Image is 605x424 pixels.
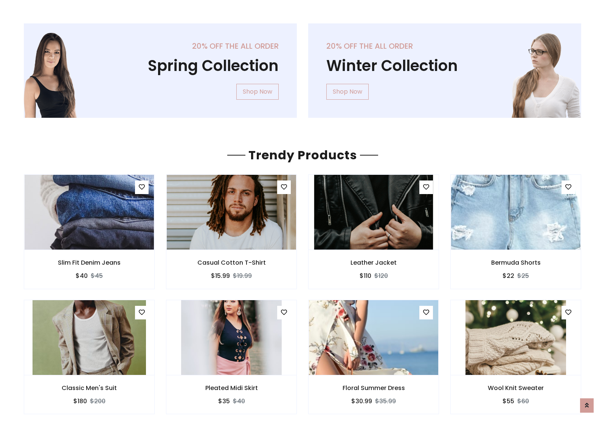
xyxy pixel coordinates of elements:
h6: $180 [73,398,87,405]
h6: Floral Summer Dress [309,384,439,392]
h1: Winter Collection [326,57,563,75]
h6: $110 [360,272,371,279]
h5: 20% off the all order [42,42,279,51]
h1: Spring Collection [42,57,279,75]
h6: Wool Knit Sweater [451,384,581,392]
del: $60 [517,397,529,405]
h6: Casual Cotton T-Shirt [166,259,296,266]
h6: Pleated Midi Skirt [166,384,296,392]
del: $200 [90,397,105,405]
del: $35.99 [375,397,396,405]
del: $25 [517,271,529,280]
h6: Slim Fit Denim Jeans [24,259,154,266]
del: $19.99 [233,271,252,280]
h6: $55 [503,398,514,405]
h6: Classic Men's Suit [24,384,154,392]
h5: 20% off the all order [326,42,563,51]
h6: $40 [76,272,88,279]
h6: $35 [218,398,230,405]
h6: $22 [503,272,514,279]
span: Trendy Products [245,146,360,163]
del: $120 [374,271,388,280]
h6: Bermuda Shorts [451,259,581,266]
h6: Leather Jacket [309,259,439,266]
del: $40 [233,397,245,405]
a: Shop Now [236,84,279,100]
del: $45 [91,271,103,280]
h6: $15.99 [211,272,230,279]
h6: $30.99 [351,398,372,405]
a: Shop Now [326,84,369,100]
